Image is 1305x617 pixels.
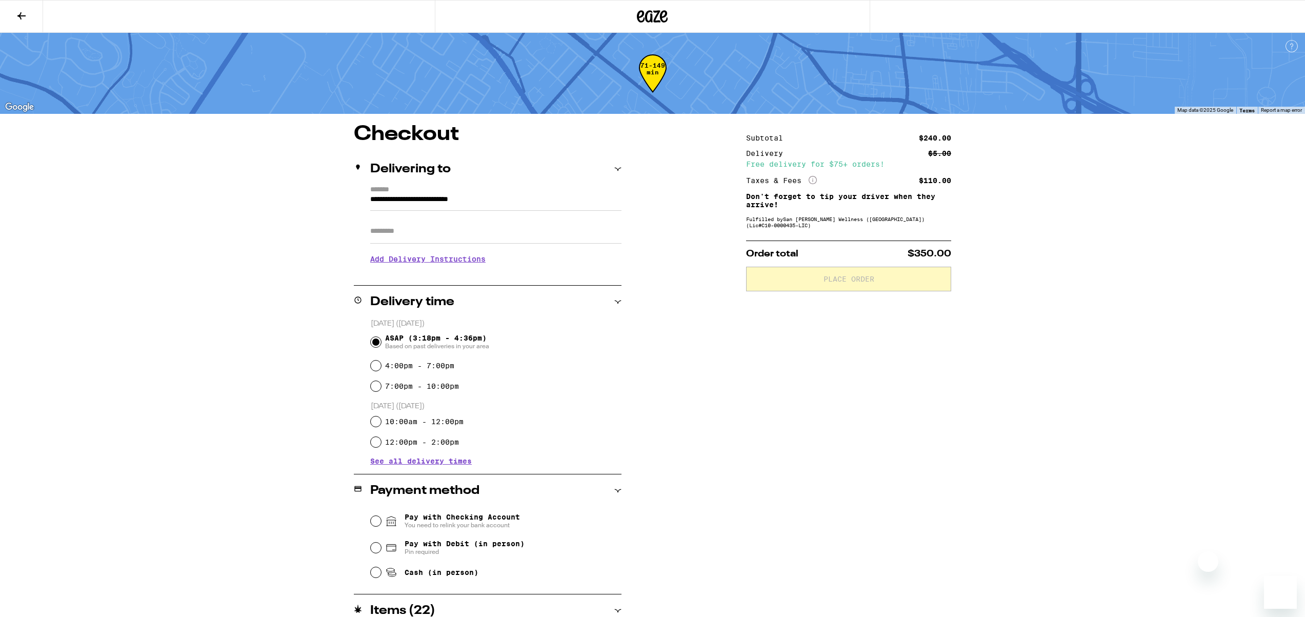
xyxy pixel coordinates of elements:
label: 7:00pm - 10:00pm [385,382,459,390]
img: Google [3,101,36,114]
label: 4:00pm - 7:00pm [385,362,454,370]
a: Terms [1239,107,1255,113]
span: Pin required [405,548,525,556]
span: Pay with Debit (in person) [405,540,525,548]
p: [DATE] ([DATE]) [371,319,621,329]
span: Pay with Checking Account [405,513,520,529]
h2: Delivery time [370,296,454,308]
span: Order total [746,249,798,258]
p: Don't forget to tip your driver when they arrive! [746,192,951,209]
h3: Add Delivery Instructions [370,247,621,271]
iframe: Button to launch messaging window [1264,576,1297,609]
h2: Payment method [370,485,479,497]
h1: Checkout [354,124,621,145]
div: Taxes & Fees [746,176,817,185]
iframe: Close message [1198,551,1218,572]
span: Map data ©2025 Google [1177,107,1233,113]
label: 10:00am - 12:00pm [385,417,464,426]
span: Place Order [824,275,874,283]
span: $350.00 [908,249,951,258]
span: Based on past deliveries in your area [385,342,489,350]
button: Place Order [746,267,951,291]
a: Open this area in Google Maps (opens a new window) [3,101,36,114]
a: Report a map error [1261,107,1302,113]
p: We'll contact you at [PHONE_NUMBER] when we arrive [370,271,621,279]
span: You need to relink your bank account [405,521,520,529]
div: $5.00 [928,150,951,157]
button: See all delivery times [370,457,472,465]
div: $240.00 [919,134,951,142]
div: Delivery [746,150,790,157]
span: ASAP (3:18pm - 4:36pm) [385,334,489,350]
div: 71-149 min [639,62,667,101]
h2: Items ( 22 ) [370,605,435,617]
span: Cash (in person) [405,568,478,576]
label: 12:00pm - 2:00pm [385,438,459,446]
div: $110.00 [919,177,951,184]
p: [DATE] ([DATE]) [371,402,621,411]
div: Subtotal [746,134,790,142]
div: Fulfilled by San [PERSON_NAME] Wellness ([GEOGRAPHIC_DATA]) (Lic# C10-0000435-LIC ) [746,216,951,228]
div: Free delivery for $75+ orders! [746,161,951,168]
h2: Delivering to [370,163,451,175]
